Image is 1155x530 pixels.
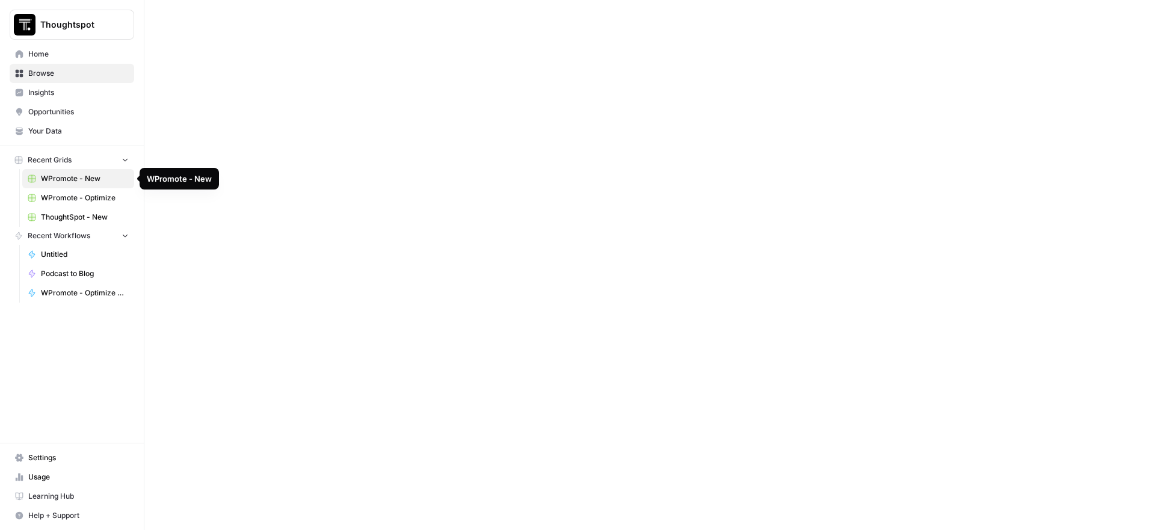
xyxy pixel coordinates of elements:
span: Recent Workflows [28,230,90,241]
a: Your Data [10,122,134,141]
a: Opportunities [10,102,134,122]
button: Help + Support [10,506,134,525]
a: Podcast to Blog [22,264,134,283]
span: Usage [28,472,129,482]
span: Learning Hub [28,491,129,502]
button: Workspace: Thoughtspot [10,10,134,40]
span: Opportunities [28,106,129,117]
span: WPromote - Optimize [41,193,129,203]
span: ThoughtSpot - New [41,212,129,223]
span: Browse [28,68,129,79]
button: Recent Grids [10,151,134,169]
a: WPromote - Optimize Article [22,283,134,303]
span: Podcast to Blog [41,268,129,279]
a: Home [10,45,134,64]
div: WPromote - New [147,173,212,185]
span: WPromote - New [41,173,129,184]
a: WPromote - Optimize [22,188,134,208]
a: Browse [10,64,134,83]
span: Insights [28,87,129,98]
span: Thoughtspot [40,19,113,31]
span: Home [28,49,129,60]
a: Insights [10,83,134,102]
a: WPromote - New [22,169,134,188]
a: Usage [10,467,134,487]
img: Thoughtspot Logo [14,14,35,35]
a: Settings [10,448,134,467]
a: Untitled [22,245,134,264]
button: Recent Workflows [10,227,134,245]
span: Your Data [28,126,129,137]
span: Settings [28,452,129,463]
span: Help + Support [28,510,129,521]
a: Learning Hub [10,487,134,506]
span: Recent Grids [28,155,72,165]
span: Untitled [41,249,129,260]
a: ThoughtSpot - New [22,208,134,227]
span: WPromote - Optimize Article [41,288,129,298]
